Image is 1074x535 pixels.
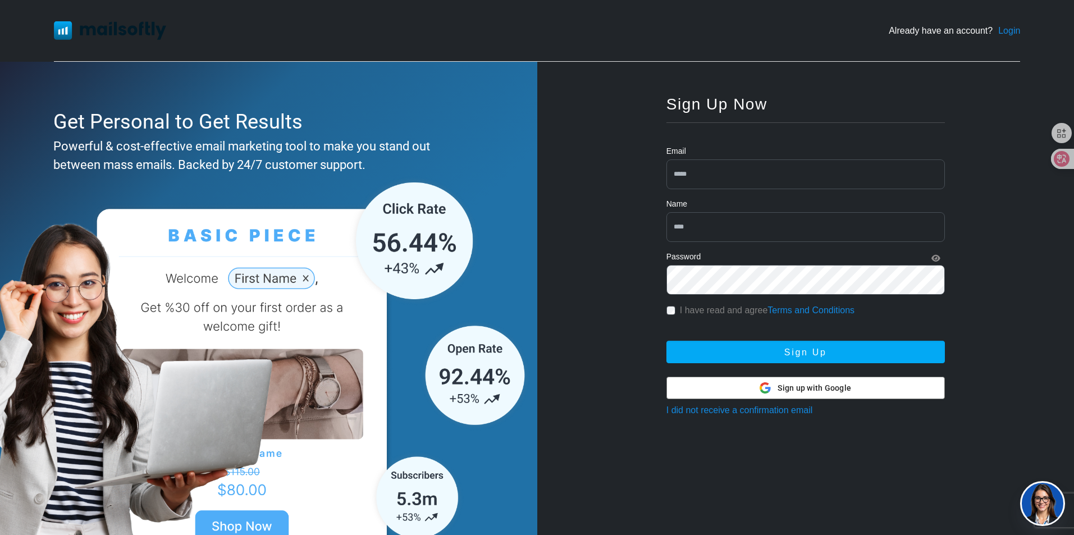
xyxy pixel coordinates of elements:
[680,304,854,317] label: I have read and agree
[666,198,687,210] label: Name
[666,95,767,113] span: Sign Up Now
[53,137,478,174] div: Powerful & cost-effective email marketing tool to make you stand out between mass emails. Backed ...
[931,254,940,262] i: Show Password
[666,405,813,415] a: I did not receive a confirmation email
[666,377,945,399] button: Sign up with Google
[1020,483,1065,524] img: agent
[666,145,686,157] label: Email
[889,24,1020,38] div: Already have an account?
[666,251,701,263] label: Password
[778,382,851,394] span: Sign up with Google
[767,305,854,315] a: Terms and Conditions
[53,107,478,137] div: Get Personal to Get Results
[54,21,166,39] img: Mailsoftly
[666,341,945,363] button: Sign Up
[998,24,1020,38] a: Login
